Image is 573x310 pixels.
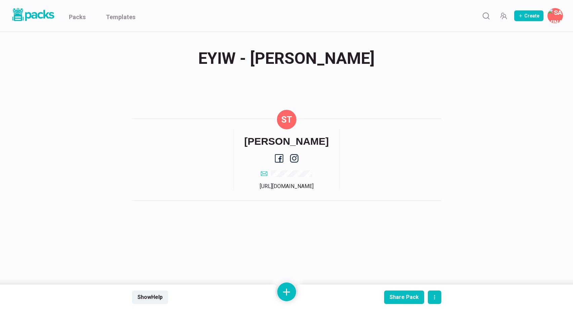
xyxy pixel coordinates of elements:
button: Share Pack [384,291,424,304]
img: Packs logo [10,7,55,23]
div: Savina Tilmann [281,109,292,130]
a: email [261,169,312,177]
h6: [PERSON_NAME] [244,135,329,147]
a: instagram [290,154,298,163]
div: Share Pack [390,294,419,300]
a: [URL][DOMAIN_NAME] [260,183,314,189]
a: facebook [275,154,283,163]
button: Create Pack [514,10,543,21]
a: Packs logo [10,7,55,25]
button: ShowHelp [132,291,168,304]
button: Manage Team Invites [497,9,510,23]
button: actions [428,291,441,304]
button: Search [479,9,493,23]
button: Savina Tilmann [547,8,563,24]
span: EYIW - [PERSON_NAME] [198,45,375,72]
